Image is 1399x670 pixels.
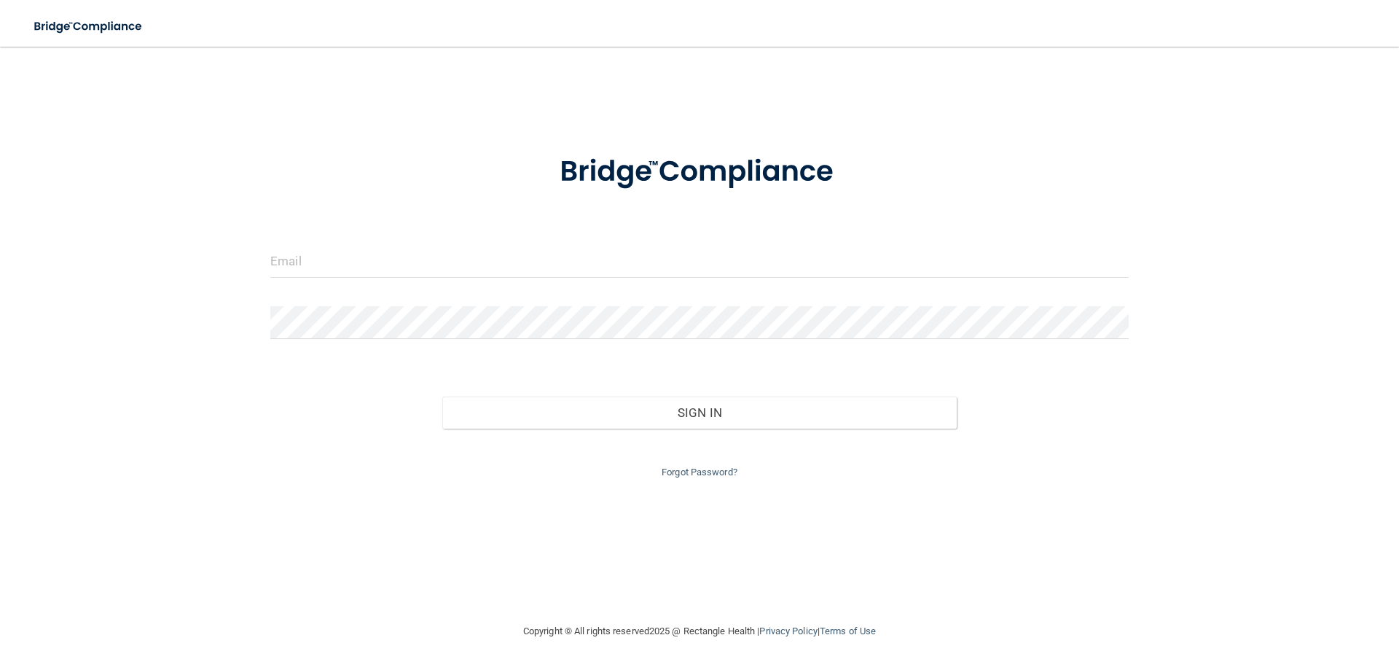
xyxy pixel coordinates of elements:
[759,626,817,636] a: Privacy Policy
[442,397,957,429] button: Sign In
[270,245,1129,278] input: Email
[1147,566,1382,625] iframe: Drift Widget Chat Controller
[820,626,876,636] a: Terms of Use
[662,467,737,478] a: Forgot Password?
[530,134,869,210] img: bridge_compliance_login_screen.278c3ca4.svg
[22,12,156,42] img: bridge_compliance_login_screen.278c3ca4.svg
[434,608,965,655] div: Copyright © All rights reserved 2025 @ Rectangle Health | |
